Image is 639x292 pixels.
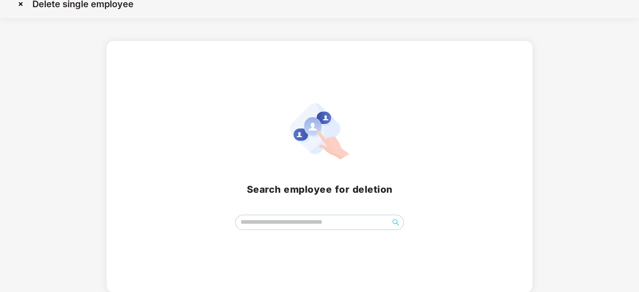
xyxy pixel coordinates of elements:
[290,103,350,159] img: svg+xml;base64,PHN2ZyB4bWxucz0iaHR0cDovL3d3dy53My5vcmcvMjAwMC9zdmciIHhtbG5zOnhsaW5rPSJodHRwOi8vd3...
[389,215,403,230] button: search
[117,182,522,197] h2: Search employee for deletion
[389,219,403,226] span: search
